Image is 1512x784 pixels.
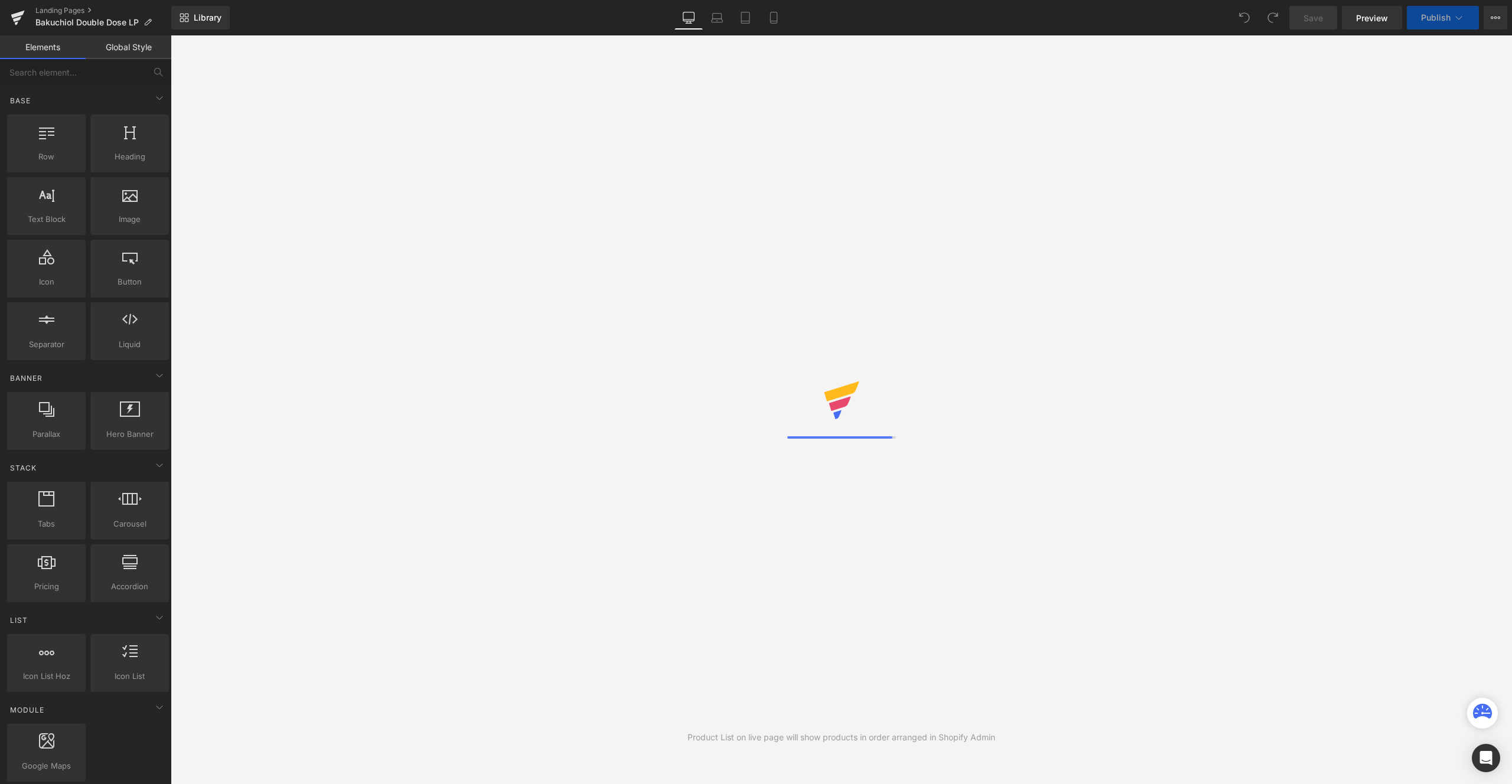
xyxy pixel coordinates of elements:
[11,580,82,593] span: Pricing
[94,580,165,593] span: Accordion
[1356,12,1388,24] span: Preview
[687,731,995,744] div: Product List on live page will show products in order arranged in Shopify Admin
[94,670,165,682] span: Icon List
[11,428,82,440] span: Parallax
[11,213,82,226] span: Text Block
[760,6,788,30] a: Mobile
[1304,12,1323,24] span: Save
[1342,6,1402,30] a: Preview
[94,213,165,226] span: Image
[1472,744,1500,772] div: Open Intercom Messenger
[9,462,38,473] span: Stack
[194,12,221,23] span: Library
[94,151,165,163] span: Heading
[9,95,32,106] span: Base
[171,6,230,30] a: New Library
[1407,6,1479,30] button: Publish
[9,615,29,626] span: List
[94,428,165,440] span: Hero Banner
[1261,6,1285,30] button: Redo
[35,18,139,27] span: Bakuchiol Double Dose LP
[11,151,82,163] span: Row
[94,338,165,351] span: Liquid
[11,276,82,288] span: Icon
[1233,6,1256,30] button: Undo
[703,6,731,30] a: Laptop
[94,276,165,288] span: Button
[11,518,82,530] span: Tabs
[1484,6,1507,30] button: More
[9,373,44,384] span: Banner
[731,6,760,30] a: Tablet
[674,6,703,30] a: Desktop
[11,670,82,682] span: Icon List Hoz
[35,6,171,15] a: Landing Pages
[11,338,82,351] span: Separator
[94,518,165,530] span: Carousel
[9,704,45,716] span: Module
[11,760,82,772] span: Google Maps
[86,35,171,59] a: Global Style
[1421,13,1451,22] span: Publish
